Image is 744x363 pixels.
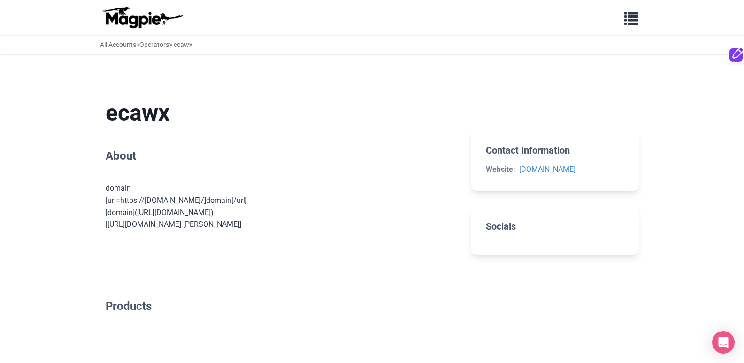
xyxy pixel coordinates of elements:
[100,41,136,48] a: All Accounts
[139,41,169,48] a: Operators
[486,165,515,174] strong: Website:
[100,6,184,29] img: logo-ab69f6fb50320c5b225c76a69d11143b.png
[486,221,623,232] h2: Socials
[100,39,192,50] div: > > ecawx
[712,331,735,354] div: Open Intercom Messenger
[106,149,456,163] h2: About
[486,145,623,156] h2: Contact Information
[106,184,131,193] a: domain
[106,300,456,313] h2: Products
[106,170,456,255] div: [url=https://[DOMAIN_NAME]/]domain[/url] [domain]([URL][DOMAIN_NAME]) [[URL][DOMAIN_NAME] [PERSON...
[106,100,456,127] h1: ecawx
[519,165,575,174] a: [DOMAIN_NAME]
